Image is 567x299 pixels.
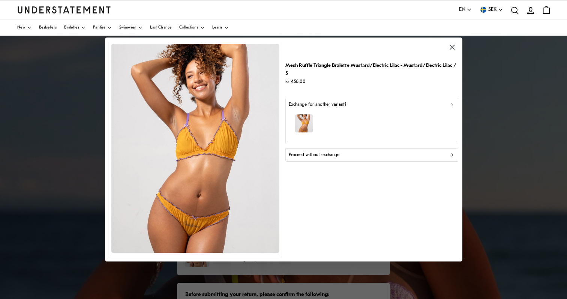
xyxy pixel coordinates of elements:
[119,20,142,36] a: Swimwear
[295,114,313,133] img: MUME-BRA-034.jpg
[212,20,229,36] a: Learn
[285,78,458,86] p: kr 456.00
[289,151,339,158] p: Proceed without exchange
[179,20,205,36] a: Collections
[17,6,111,13] a: Understatement Homepage
[17,26,25,30] span: New
[39,20,57,36] a: Bestsellers
[488,6,497,14] span: SEK
[93,20,112,36] a: Panties
[479,6,503,14] button: SEK
[150,20,171,36] a: Last Chance
[17,20,31,36] a: New
[111,44,279,253] img: MUME-BRA-034.jpg
[289,101,346,108] p: Exchange for another variant?
[285,148,458,162] button: Proceed without exchange
[459,6,472,14] button: EN
[285,62,458,78] p: Mesh Ruffle Triangle Bralette Mustard/Electric Lilac - Mustard/Electric Lilac / S
[212,26,222,30] span: Learn
[459,6,465,14] span: EN
[150,26,171,30] span: Last Chance
[64,26,79,30] span: Bralettes
[64,20,85,36] a: Bralettes
[179,26,198,30] span: Collections
[285,98,458,144] button: Exchange for another variant?
[93,26,105,30] span: Panties
[119,26,136,30] span: Swimwear
[39,26,57,30] span: Bestsellers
